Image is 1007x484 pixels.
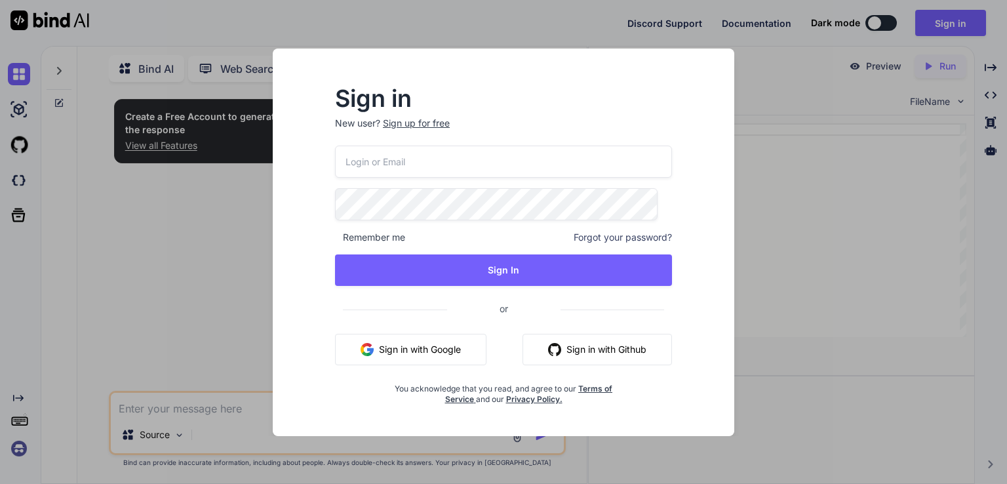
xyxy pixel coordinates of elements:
[335,146,672,178] input: Login or Email
[335,88,672,109] h2: Sign in
[361,343,374,356] img: google
[523,334,672,365] button: Sign in with Github
[445,384,613,404] a: Terms of Service
[574,231,672,244] span: Forgot your password?
[447,292,561,325] span: or
[335,334,486,365] button: Sign in with Google
[335,117,672,146] p: New user?
[548,343,561,356] img: github
[506,394,563,404] a: Privacy Policy.
[383,117,450,130] div: Sign up for free
[335,231,405,244] span: Remember me
[335,254,672,286] button: Sign In
[391,376,616,405] div: You acknowledge that you read, and agree to our and our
